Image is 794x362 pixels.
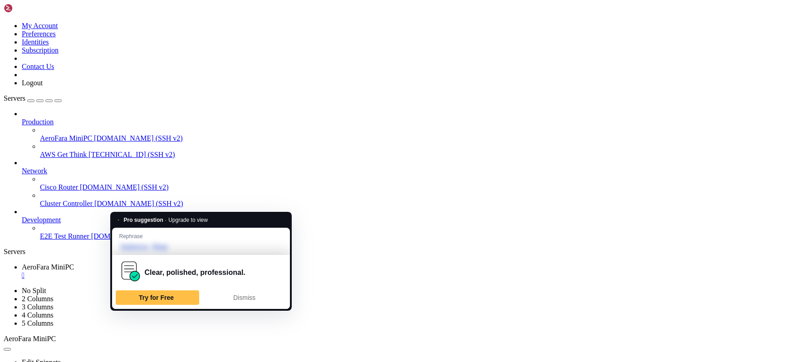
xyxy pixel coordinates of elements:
[4,4,676,10] x-row: Detected iOS platform from user agent. tgWebAppPlatform will be changed to 'ios' later.
[40,183,78,191] span: Cisco Router
[4,42,676,48] x-row: Step 101 - The current page title is: Spell Wallet
[4,188,676,194] x-row: Step 110 - Found 1 elements with XPath: //div[contains(@class,'css-lwfv40')] for claim timer
[4,258,676,264] x-row: [16:05] Waiting for 15 more minutes...
[22,303,54,311] a: 3 Columns
[4,277,676,283] x-row: Updated wait time: 313 minutes left.
[40,134,790,142] a: AeroFara MiniPC [DOMAIN_NAME] (SSH v2)
[4,94,25,102] span: Servers
[4,137,676,143] x-row: Step 106 - Successfully switched to the app's iFrame within 'web-app-body'.
[40,151,87,158] span: AWS Get Think
[4,93,676,99] x-row: Step 103 - Attempting to find game launch link...
[4,54,676,61] x-row: Step 102 - Click failed: TimeoutException: Message:
[4,73,676,80] x-row: Step 103 - Attempting to open a link for the app: //div[@class='reply-markup-row']//span[contains...
[22,311,54,319] a: 4 Columns
[4,67,676,73] x-row: Step 102 - check for the start button (may not be present) not found/clickable after 5 attempts (...
[4,175,676,181] x-row: Step 109 - Error while parsing wait time: unsupported operand type(s) for +: 'float' and 'str'. A...
[40,224,790,240] li: E2E Test Runner [DOMAIN_NAME] (SSH v2)
[40,232,790,240] a: E2E Test Runner [DOMAIN_NAME] (SSH v2)
[22,118,54,126] span: Production
[80,183,169,191] span: [DOMAIN_NAME] (SSH v2)
[4,169,676,175] x-row: Step 109 - Get the wait time (109)...
[88,151,175,158] span: [TECHNICAL_ID] (SSH v2)
[4,181,676,188] x-row: Step 110 - Get the wait time (post-claim)...
[22,287,46,294] a: No Split
[22,216,790,224] a: Development
[4,335,56,342] span: AeroFara MiniPC
[4,296,676,302] x-row: Press enter to continue...
[4,239,676,245] x-row: CHROME DRIVER DETACHED: It is now safe to exit the script.
[4,270,676,277] x-row: [16:20] Waiting for 15 more minutes...
[4,80,676,86] x-row: Step 103 - Found 9 matching link(s) by presence.
[40,151,790,159] a: AWS Get Think [TECHNICAL_ID] (SSH v2)
[4,112,676,118] x-row: Step 104 - Attempting to click the 'Launch' button (probably not present)...
[4,131,676,137] x-row: Step 106 - Attempting to switch to the app's iFrame with id 'None' or within 'web-app-body'...
[40,134,92,142] span: AeroFara MiniPC
[40,191,790,208] li: Cluster Controller [DOMAIN_NAME] (SSH v2)
[4,23,676,29] x-row: Step 100 - Attempting QR presence check (expecting none).
[4,194,676,201] x-row: Step 110 - Extracted wait time text: '5h 33m'
[40,142,790,159] li: AWS Get Think [TECHNICAL_ID] (SSH v2)
[40,126,790,142] li: AeroFara MiniPC [DOMAIN_NAME] (SSH v2)
[22,38,49,46] a: Identities
[4,118,676,124] x-row: Step 105 - Attempting to replace platform in iframe URL if necessary...
[4,16,676,23] x-row: CHROME DRIVER INITIALISED: Try not to exit the script before it detaches.
[4,124,676,131] x-row: Step 105 - Platform 'web' found in iframe URL and replaced with 'ios'.
[40,200,790,208] a: Cluster Controller [DOMAIN_NAME] (SSH v2)
[22,216,61,224] span: Development
[4,156,676,162] x-row: Step 107 - Found 1 elements with XPath: //div[contains(@class, 'css-6e4jug')] for get balance
[4,283,676,289] x-row: [16:35] Waiting for 15 more minutes...
[22,167,47,175] span: Network
[4,162,676,169] x-row: Step 107 - Before BALANCE: 501.914
[22,30,56,38] a: Preferences
[4,150,676,156] x-row: Step 107 - Checkbox not present; assuming already accepted. Proceeding.
[94,200,183,207] span: [DOMAIN_NAME] (SSH v2)
[40,175,790,191] li: Cisco Router [DOMAIN_NAME] (SSH v2)
[22,208,790,240] li: Development
[22,46,59,54] a: Subscription
[4,4,56,13] img: Shellngn
[22,22,58,29] a: My Account
[4,35,676,42] x-row: Step 101 - Found 1 elements with XPath: (//div[@class='user-title']//span[contains(@class,'peer-t...
[4,99,676,105] x-row: Step 103 - Successfully opened a link for the app.
[40,200,93,207] span: Cluster Controller
[4,245,676,251] x-row: Session released: ./selenium/Spell:Phil
[4,94,62,102] a: Servers
[22,159,790,208] li: Network
[4,226,676,232] x-row: Session released: ./selenium/Spell:Phil
[22,295,54,303] a: 2 Columns
[4,264,676,270] x-row: Updated wait time: 328 minutes left.
[4,207,676,213] x-row: Step 110 - Picking a random offset between 0 and 15 minutes.
[4,86,676,93] x-row: Step 103 - Attempting to click link 9...
[4,220,676,226] x-row: Step 110 - Returned modified timer: 343.0 minutes (5 hours 43 minutes).
[94,134,183,142] span: [DOMAIN_NAME] (SSH v2)
[22,167,790,175] a: Network
[40,232,89,240] span: E2E Test Runner
[22,118,790,126] a: Production
[4,29,676,35] x-row: Step 100 - No QR detected; proceeding.
[22,110,790,159] li: Production
[4,251,676,258] x-row: [DATE] - 16:05 | Need to wait until [DATE] - 21:48 before the next claim attempt. Approximately 3...
[22,263,74,271] span: AeroFara MiniPC
[89,296,92,302] div: (26, 46)
[4,213,676,220] x-row: Step 110 - Random offset applied to the wait timer of: 10 minutes (10 minutes).
[4,143,210,150] span: Step 107 - Preparatory steps complete, handing over to main flow…
[91,232,180,240] span: [DOMAIN_NAME] (SSH v2)
[4,48,676,54] x-row: Step 102 - Attempting to check for the start button (may not be present)...
[4,248,790,256] div: Servers
[22,63,54,70] a: Contact Us
[22,263,790,279] a: AeroFara MiniPC
[40,183,790,191] a: Cisco Router [DOMAIN_NAME] (SSH v2)
[22,271,790,279] a: 
[22,79,43,87] a: Logout
[22,319,54,327] a: 5 Columns
[4,201,676,207] x-row: Step 110 - Total wait time in minutes: 333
